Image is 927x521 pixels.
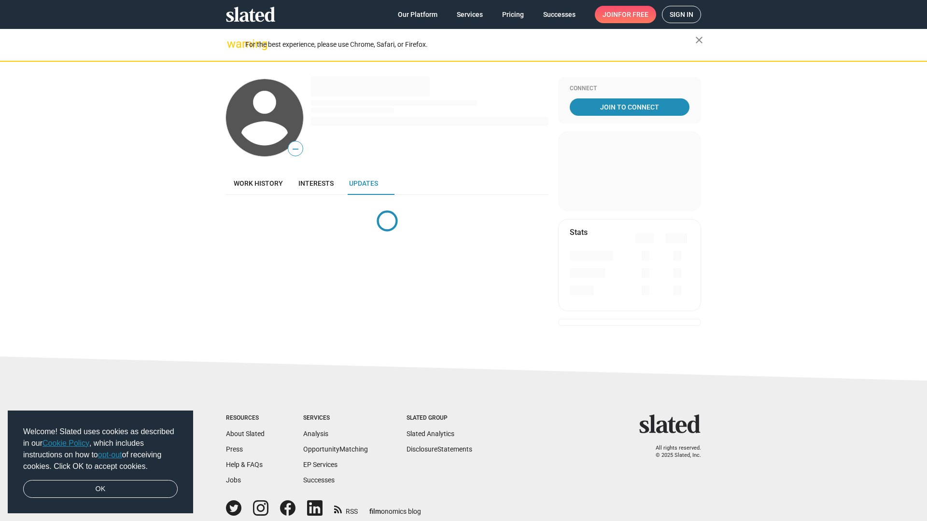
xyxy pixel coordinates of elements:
div: Slated Group [407,414,472,422]
mat-card-title: Stats [570,227,588,237]
span: Work history [234,179,283,187]
a: Pricing [494,6,532,23]
a: EP Services [303,461,337,468]
a: opt-out [98,451,122,459]
a: Our Platform [390,6,445,23]
a: Successes [535,6,583,23]
div: Services [303,414,368,422]
a: Successes [303,476,335,484]
a: Interests [291,172,341,195]
a: Services [449,6,491,23]
span: Sign in [670,6,693,23]
a: Slated Analytics [407,430,454,438]
span: Pricing [502,6,524,23]
a: Press [226,445,243,453]
mat-icon: warning [227,38,239,50]
div: For the best experience, please use Chrome, Safari, or Firefox. [245,38,695,51]
a: Cookie Policy [42,439,89,447]
a: Help & FAQs [226,461,263,468]
a: Join To Connect [570,98,689,116]
span: Updates [349,179,378,187]
a: About Slated [226,430,265,438]
a: dismiss cookie message [23,480,178,498]
a: Joinfor free [595,6,656,23]
span: for free [618,6,648,23]
span: Join To Connect [572,98,688,116]
span: film [369,507,381,515]
a: Sign in [662,6,701,23]
mat-icon: close [693,34,705,46]
span: Join [603,6,648,23]
div: Resources [226,414,265,422]
span: — [288,143,303,155]
span: Interests [298,179,334,187]
p: All rights reserved. © 2025 Slated, Inc. [646,445,701,459]
span: Services [457,6,483,23]
a: Updates [341,172,386,195]
a: Analysis [303,430,328,438]
span: Welcome! Slated uses cookies as described in our , which includes instructions on how to of recei... [23,426,178,472]
div: cookieconsent [8,411,193,514]
a: DisclosureStatements [407,445,472,453]
span: Successes [543,6,576,23]
a: Jobs [226,476,241,484]
a: filmonomics blog [369,499,421,516]
a: OpportunityMatching [303,445,368,453]
span: Our Platform [398,6,437,23]
a: RSS [334,501,358,516]
div: Connect [570,85,689,93]
a: Work history [226,172,291,195]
